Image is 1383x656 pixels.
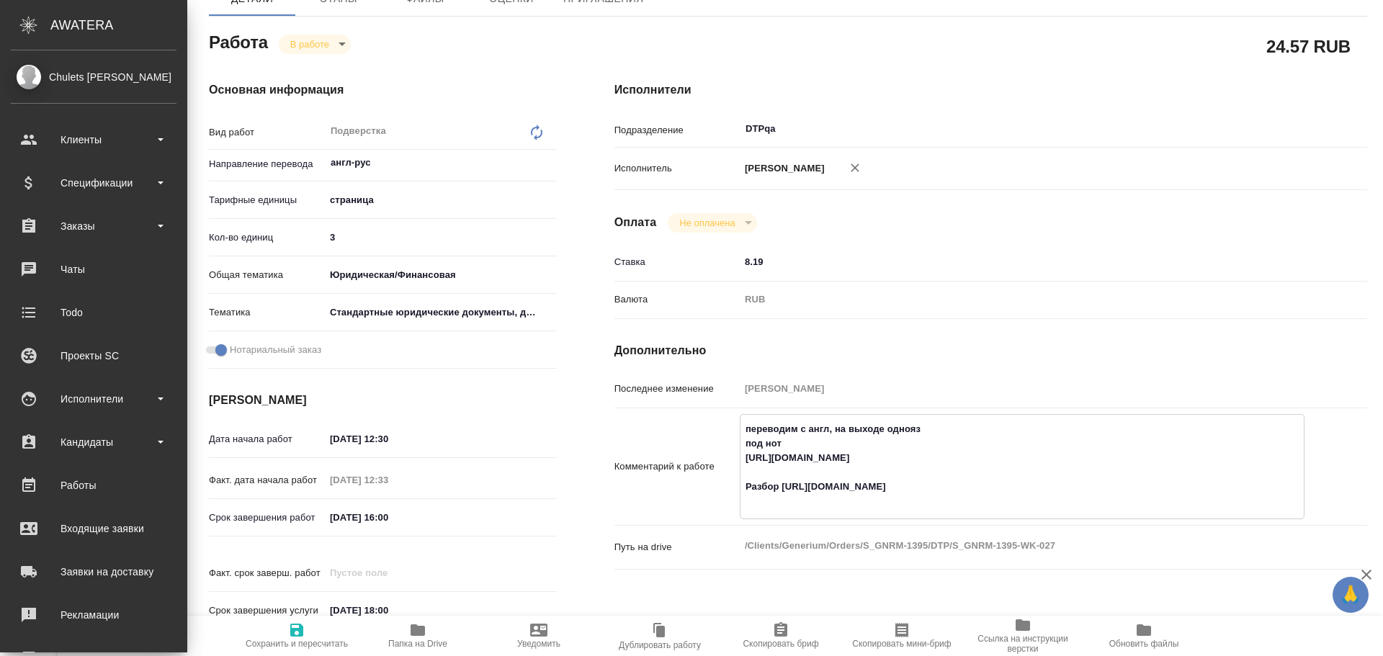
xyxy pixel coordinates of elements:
[11,215,176,237] div: Заказы
[1297,127,1299,130] button: Open
[614,161,740,176] p: Исполнитель
[209,473,325,487] p: Факт. дата начала работ
[11,431,176,453] div: Кандидаты
[517,639,560,649] span: Уведомить
[325,428,451,449] input: ✎ Введи что-нибудь
[325,600,451,621] input: ✎ Введи что-нибудь
[740,534,1304,558] textarea: /Clients/Generium/Orders/S_GNRM-1395/DTP/S_GNRM-1395-WK-027
[209,125,325,140] p: Вид работ
[11,172,176,194] div: Спецификации
[11,259,176,280] div: Чаты
[325,469,451,490] input: Пустое поле
[325,227,557,248] input: ✎ Введи что-нибудь
[1333,577,1369,613] button: 🙏
[11,302,176,323] div: Todo
[236,616,357,656] button: Сохранить и пересчитать
[1109,639,1179,649] span: Обновить файлы
[209,392,557,409] h4: [PERSON_NAME]
[11,475,176,496] div: Работы
[614,540,740,554] p: Путь на drive
[740,417,1304,513] textarea: переводим с англ, на выходе однояз под нот [URL][DOMAIN_NAME] Разбор [URL][DOMAIN_NAME]
[209,511,325,525] p: Срок завершения работ
[4,511,184,547] a: Входящие заявки
[209,432,325,446] p: Дата начала работ
[614,123,740,138] p: Подразделение
[11,388,176,410] div: Исполнители
[740,251,1304,272] input: ✎ Введи что-нибудь
[4,295,184,331] a: Todo
[325,300,557,325] div: Стандартные юридические документы, договоры, уставы
[668,213,756,233] div: В работе
[1338,580,1363,610] span: 🙏
[962,616,1083,656] button: Ссылка на инструкции верстки
[971,634,1075,654] span: Ссылка на инструкции верстки
[325,188,557,212] div: страница
[11,561,176,583] div: Заявки на доставку
[388,639,447,649] span: Папка на Drive
[614,382,740,396] p: Последнее изменение
[209,28,268,54] h2: Работа
[614,342,1367,359] h4: Дополнительно
[209,81,557,99] h4: Основная информация
[4,338,184,374] a: Проекты SC
[740,378,1304,399] input: Пустое поле
[286,38,334,50] button: В работе
[11,345,176,367] div: Проекты SC
[740,287,1304,312] div: RUB
[325,562,451,583] input: Пустое поле
[743,639,818,649] span: Скопировать бриф
[4,554,184,590] a: Заявки на доставку
[209,566,325,580] p: Факт. срок заверш. работ
[209,268,325,282] p: Общая тематика
[675,217,739,229] button: Не оплачена
[279,35,351,54] div: В работе
[4,467,184,503] a: Работы
[209,157,325,171] p: Направление перевода
[209,193,325,207] p: Тарифные единицы
[11,69,176,85] div: Chulets [PERSON_NAME]
[740,161,825,176] p: [PERSON_NAME]
[11,518,176,539] div: Входящие заявки
[209,603,325,618] p: Срок завершения услуги
[357,616,478,656] button: Папка на Drive
[209,230,325,245] p: Кол-во единиц
[839,152,871,184] button: Удалить исполнителя
[549,161,552,164] button: Open
[1083,616,1204,656] button: Обновить файлы
[325,507,451,528] input: ✎ Введи что-нибудь
[4,597,184,633] a: Рекламации
[11,604,176,626] div: Рекламации
[619,640,701,650] span: Дублировать работу
[1266,34,1351,58] h2: 24.57 RUB
[325,263,557,287] div: Юридическая/Финансовая
[230,343,321,357] span: Нотариальный заказ
[478,616,599,656] button: Уведомить
[614,214,657,231] h4: Оплата
[246,639,348,649] span: Сохранить и пересчитать
[614,292,740,307] p: Валюта
[614,255,740,269] p: Ставка
[11,129,176,150] div: Клиенты
[720,616,841,656] button: Скопировать бриф
[209,305,325,320] p: Тематика
[852,639,951,649] span: Скопировать мини-бриф
[841,616,962,656] button: Скопировать мини-бриф
[614,81,1367,99] h4: Исполнители
[50,11,187,40] div: AWATERA
[614,459,740,474] p: Комментарий к работе
[599,616,720,656] button: Дублировать работу
[4,251,184,287] a: Чаты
